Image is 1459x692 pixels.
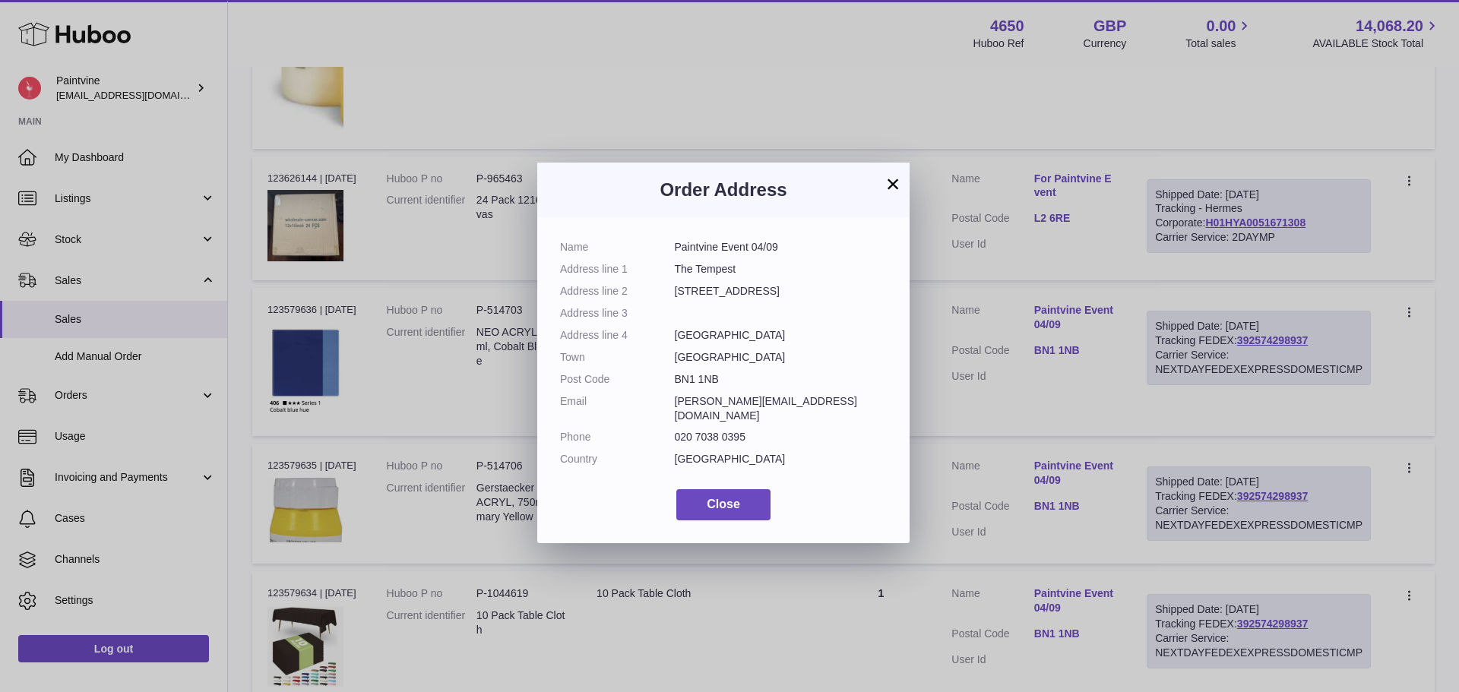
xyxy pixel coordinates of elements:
[675,372,888,387] dd: BN1 1NB
[560,430,675,444] dt: Phone
[560,262,675,276] dt: Address line 1
[675,328,888,343] dd: [GEOGRAPHIC_DATA]
[675,452,888,466] dd: [GEOGRAPHIC_DATA]
[560,284,675,299] dt: Address line 2
[560,372,675,387] dt: Post Code
[560,452,675,466] dt: Country
[560,306,675,321] dt: Address line 3
[675,394,888,423] dd: [PERSON_NAME][EMAIL_ADDRESS][DOMAIN_NAME]
[675,350,888,365] dd: [GEOGRAPHIC_DATA]
[560,394,675,423] dt: Email
[675,430,888,444] dd: 020 7038 0395
[707,498,740,510] span: Close
[560,350,675,365] dt: Town
[675,284,888,299] dd: [STREET_ADDRESS]
[560,328,675,343] dt: Address line 4
[675,240,888,254] dd: Paintvine Event 04/09
[676,489,771,520] button: Close
[675,262,888,276] dd: The Tempest
[560,178,887,202] h3: Order Address
[560,240,675,254] dt: Name
[884,175,902,193] button: ×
